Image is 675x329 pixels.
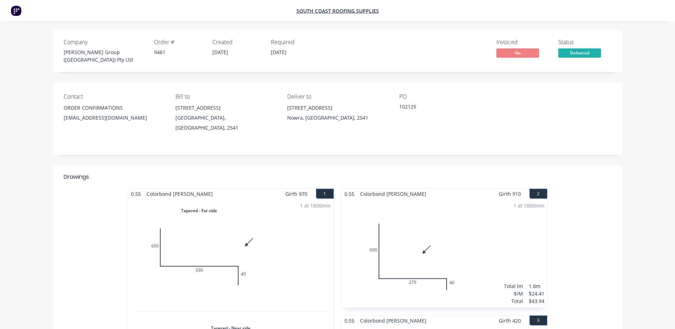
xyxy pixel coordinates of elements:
[64,173,89,181] div: Drawings
[11,5,21,16] img: Factory
[144,189,216,199] span: Colorbond [PERSON_NAME]
[342,199,547,308] div: 0600270401 at 1800mmTotal lm$/MTotal1.8m$24.41$43.94
[529,315,547,325] button: 3
[64,93,164,100] div: Contact
[529,189,547,199] button: 2
[499,315,521,326] span: Girth 420
[175,103,276,133] div: [STREET_ADDRESS][GEOGRAPHIC_DATA], [GEOGRAPHIC_DATA], 2541
[499,189,521,199] span: Girth 910
[287,113,387,123] div: Nowra, [GEOGRAPHIC_DATA], 2541
[529,297,544,305] div: $43.94
[504,290,523,297] div: $/M
[154,48,204,56] div: 9461
[357,315,429,326] span: Colorbond [PERSON_NAME]
[175,93,276,100] div: Bill to
[64,113,164,123] div: [EMAIL_ADDRESS][DOMAIN_NAME]
[342,315,357,326] span: 0.55
[271,49,286,56] span: [DATE]
[357,189,429,199] span: Colorbond [PERSON_NAME]
[504,297,523,305] div: Total
[316,189,334,199] button: 1
[399,103,488,113] div: 102125
[175,103,276,113] div: [STREET_ADDRESS]
[128,189,144,199] span: 0.55
[212,49,228,56] span: [DATE]
[558,39,612,46] div: Status
[513,202,544,209] div: 1 at 1800mm
[64,39,146,46] div: Company
[496,48,539,57] span: No
[154,39,204,46] div: Order #
[64,48,146,63] div: [PERSON_NAME] Group ([GEOGRAPHIC_DATA]) Pty Ltd
[271,39,321,46] div: Required
[529,282,544,290] div: 1.8m
[496,39,550,46] div: Invoiced
[175,113,276,133] div: [GEOGRAPHIC_DATA], [GEOGRAPHIC_DATA], 2541
[399,93,500,100] div: PO
[64,103,164,126] div: ORDER CONFIRMATIONS[EMAIL_ADDRESS][DOMAIN_NAME]
[296,7,379,14] a: South Coast Roofing Supplies
[300,202,331,209] div: 1 at 1800mm
[287,103,387,126] div: [STREET_ADDRESS]Nowra, [GEOGRAPHIC_DATA], 2541
[529,290,544,297] div: $24.41
[285,189,307,199] span: Girth 970
[504,282,523,290] div: Total lm
[558,48,601,57] span: Delivered
[342,189,357,199] span: 0.55
[287,93,387,100] div: Deliver to
[287,103,387,113] div: [STREET_ADDRESS]
[64,103,164,113] div: ORDER CONFIRMATIONS
[212,39,262,46] div: Created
